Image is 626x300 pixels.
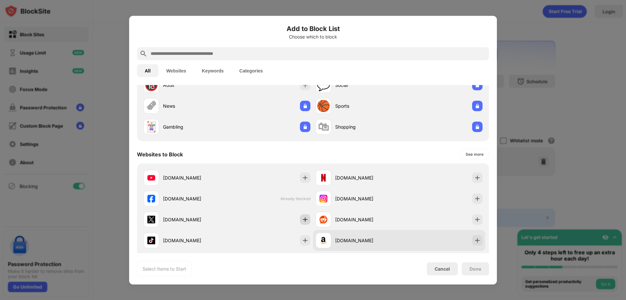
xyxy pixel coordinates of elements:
[280,196,310,201] span: Already blocked
[320,174,327,182] img: favicons
[137,64,158,77] button: All
[335,174,399,181] div: [DOMAIN_NAME]
[194,64,231,77] button: Keywords
[147,236,155,244] img: favicons
[318,120,329,134] div: 🛍
[163,195,227,202] div: [DOMAIN_NAME]
[335,82,399,88] div: Social
[435,266,450,272] div: Cancel
[146,99,157,113] div: 🗞
[163,123,227,130] div: Gambling
[335,103,399,109] div: Sports
[317,99,330,113] div: 🏀
[144,120,158,134] div: 🃏
[163,237,227,244] div: [DOMAIN_NAME]
[335,195,399,202] div: [DOMAIN_NAME]
[140,50,147,57] img: search.svg
[163,216,227,223] div: [DOMAIN_NAME]
[320,195,327,202] img: favicons
[147,195,155,202] img: favicons
[137,34,489,39] div: Choose which to block
[466,151,484,157] div: See more
[231,64,271,77] button: Categories
[137,151,183,157] div: Websites to Block
[317,78,330,92] div: 💬
[335,123,399,130] div: Shopping
[147,215,155,223] img: favicons
[163,103,227,109] div: News
[137,24,489,33] h6: Add to Block List
[158,64,194,77] button: Websites
[163,174,227,181] div: [DOMAIN_NAME]
[335,216,399,223] div: [DOMAIN_NAME]
[320,236,327,244] img: favicons
[147,174,155,182] img: favicons
[469,266,481,271] div: Done
[142,265,186,272] div: Select Items to Start
[320,215,327,223] img: favicons
[144,78,158,92] div: 🔞
[335,237,399,244] div: [DOMAIN_NAME]
[163,82,227,88] div: Adult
